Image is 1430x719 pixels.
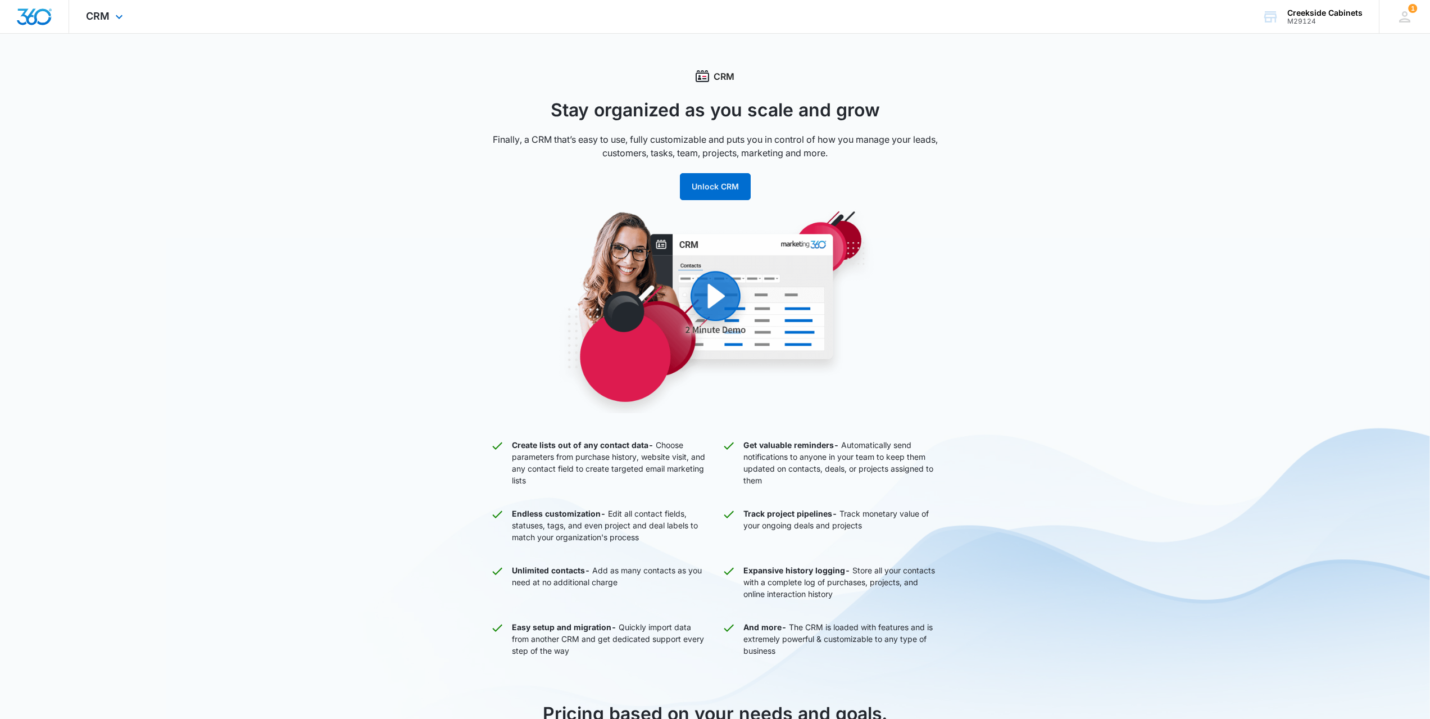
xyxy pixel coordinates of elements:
[743,621,940,657] p: The CRM is loaded with features and is extremely powerful & customizable to any type of business
[1408,4,1417,13] span: 1
[743,508,940,543] p: Track monetary value of your ongoing deals and projects
[512,564,709,600] p: Add as many contacts as you need at no additional charge
[743,439,940,486] p: Automatically send notifications to anyone in your team to keep them updated on contacts, deals, ...
[512,440,653,450] strong: Create lists out of any contact data -
[512,566,590,575] strong: Unlimited contacts -
[1408,4,1417,13] div: notifications count
[1287,17,1363,25] div: account id
[491,97,940,124] h1: Stay organized as you scale and grow
[743,564,940,600] p: Store all your contacts with a complete log of purchases, projects, and online interaction history
[491,133,940,160] p: Finally, a CRM that’s easy to use, fully customizable and puts you in control of how you manage y...
[512,509,606,518] strong: Endless customization -
[512,621,709,657] p: Quickly import data from another CRM and get dedicated support every step of the way
[502,208,929,413] img: CRM
[491,70,940,83] div: CRM
[743,440,839,450] strong: Get valuable reminders -
[512,439,709,486] p: Choose parameters from purchase history, website visit, and any contact field to create targeted ...
[680,182,751,191] a: Unlock CRM
[743,509,837,518] strong: Track project pipelines -
[86,10,110,22] span: CRM
[743,566,850,575] strong: Expansive history logging -
[743,622,787,632] strong: And more -
[512,508,709,543] p: Edit all contact fields, statuses, tags, and even project and deal labels to match your organizat...
[512,622,616,632] strong: Easy setup and migration -
[1287,8,1363,17] div: account name
[680,173,751,200] button: Unlock CRM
